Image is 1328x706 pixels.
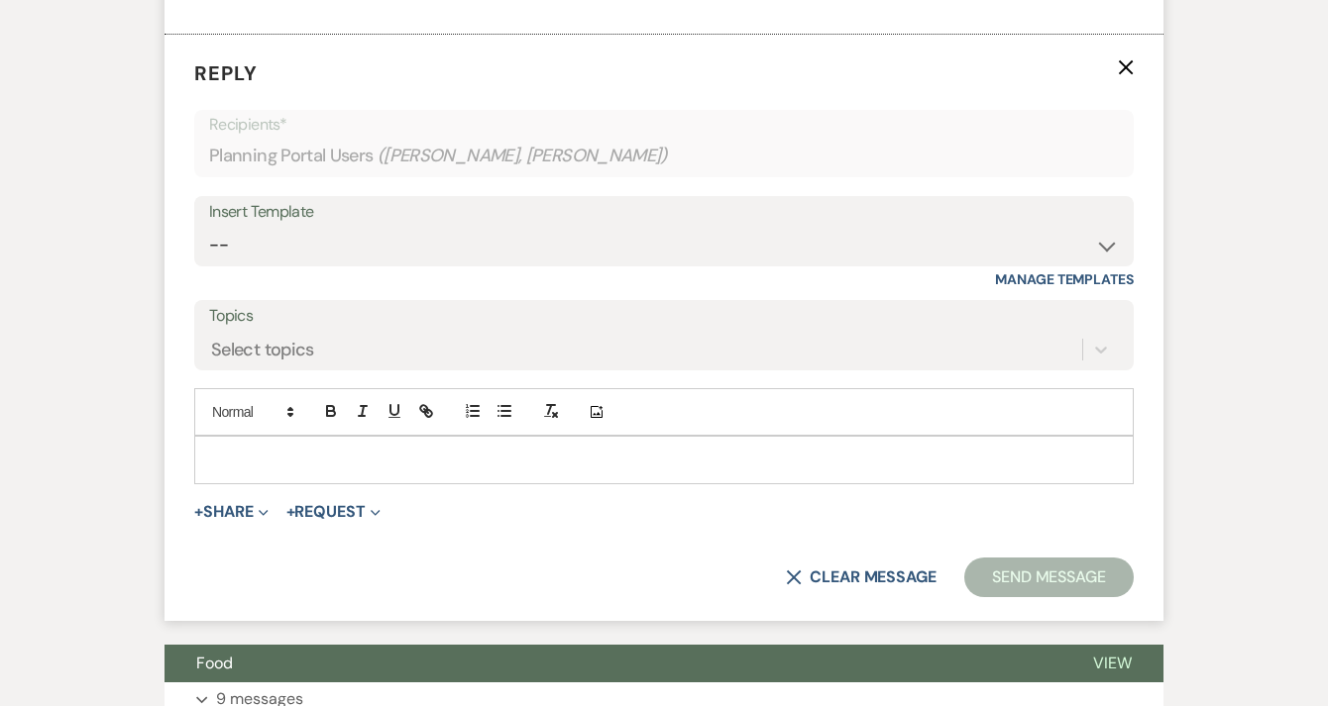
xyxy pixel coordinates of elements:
[378,143,669,169] span: ( [PERSON_NAME], [PERSON_NAME] )
[196,653,233,673] span: Food
[194,504,269,520] button: Share
[964,557,1134,597] button: Send Message
[211,337,314,363] div: Select topics
[209,302,1119,331] label: Topics
[786,569,937,585] button: Clear message
[995,270,1134,288] a: Manage Templates
[209,137,1119,175] div: Planning Portal Users
[286,504,381,520] button: Request
[1061,645,1163,682] button: View
[194,60,258,86] span: Reply
[209,198,1119,227] div: Insert Template
[165,645,1061,682] button: Food
[194,504,203,520] span: +
[1093,653,1132,673] span: View
[286,504,295,520] span: +
[209,112,1119,138] p: Recipients*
